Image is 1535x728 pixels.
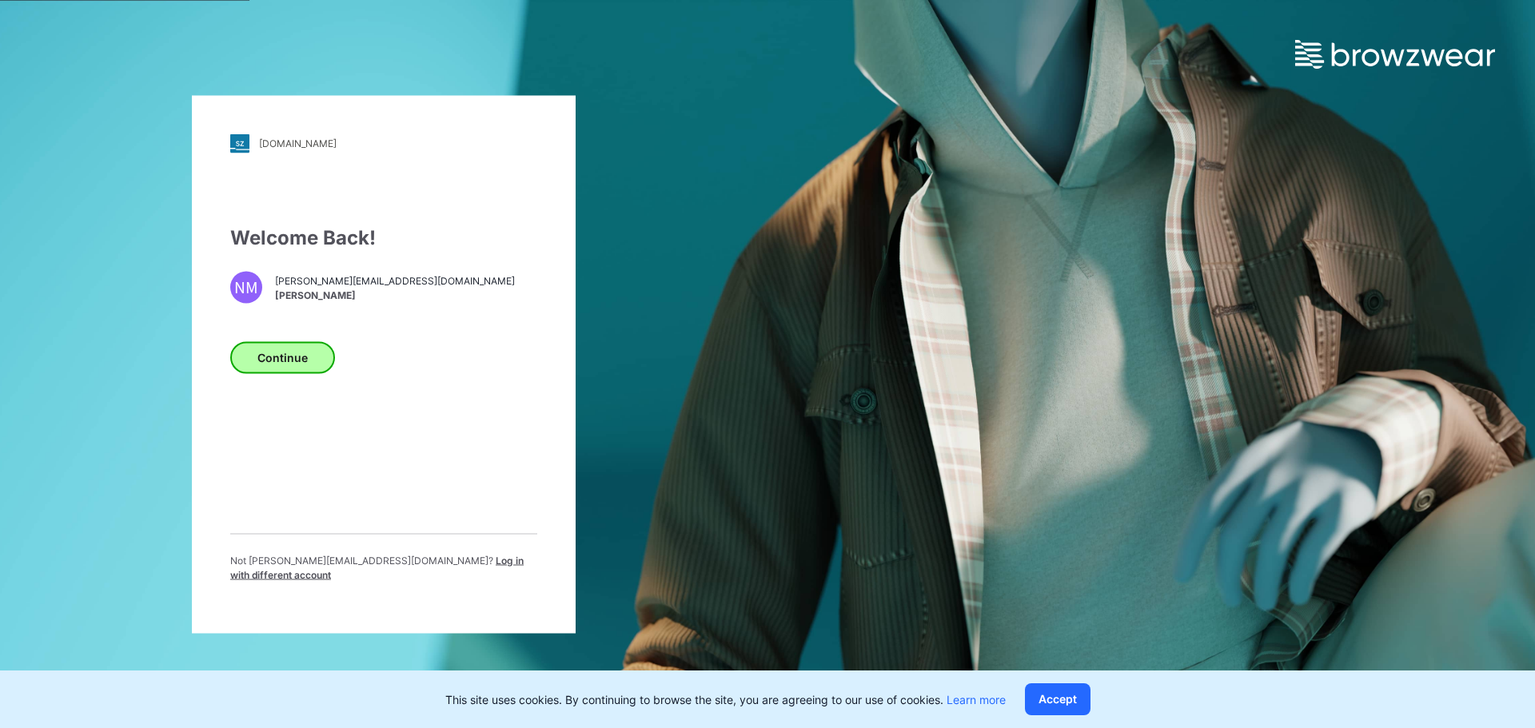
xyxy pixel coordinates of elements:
button: Continue [230,341,335,373]
div: [DOMAIN_NAME] [259,137,337,149]
span: [PERSON_NAME][EMAIL_ADDRESS][DOMAIN_NAME] [275,274,515,288]
a: [DOMAIN_NAME] [230,133,537,153]
p: Not [PERSON_NAME][EMAIL_ADDRESS][DOMAIN_NAME] ? [230,553,537,582]
span: [PERSON_NAME] [275,288,515,303]
div: NM [230,271,262,303]
img: browzwear-logo.e42bd6dac1945053ebaf764b6aa21510.svg [1295,40,1495,69]
a: Learn more [947,693,1006,706]
img: stylezone-logo.562084cfcfab977791bfbf7441f1a819.svg [230,133,249,153]
button: Accept [1025,683,1090,715]
div: Welcome Back! [230,223,537,252]
p: This site uses cookies. By continuing to browse the site, you are agreeing to our use of cookies. [445,691,1006,708]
